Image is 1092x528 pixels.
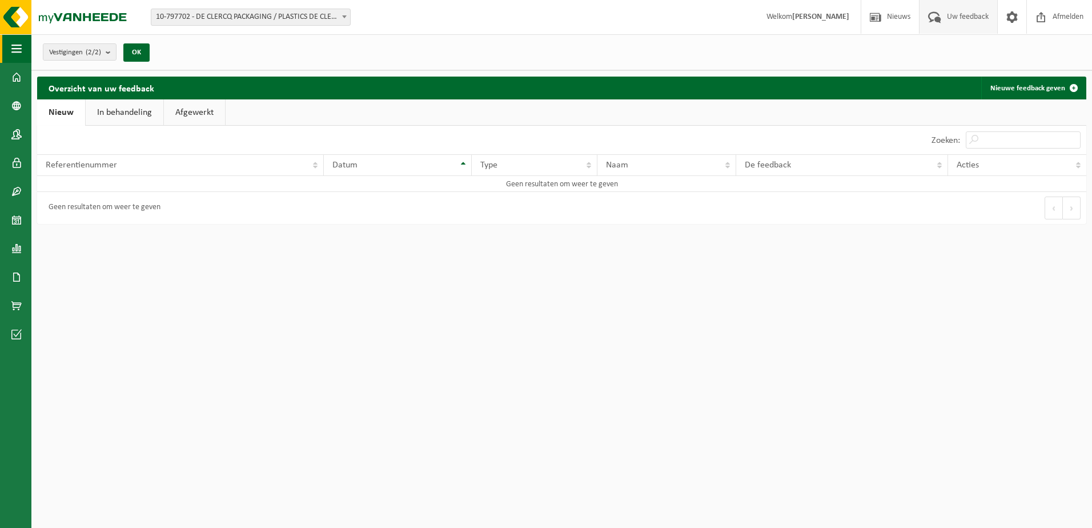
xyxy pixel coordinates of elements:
a: Nieuw [37,99,85,126]
span: De feedback [745,161,791,170]
span: Type [480,161,497,170]
span: Vestigingen [49,44,101,61]
count: (2/2) [86,49,101,56]
span: Referentienummer [46,161,117,170]
label: Zoeken: [932,136,960,145]
h2: Overzicht van uw feedback [37,77,166,99]
span: Datum [332,161,358,170]
span: Naam [606,161,628,170]
button: Previous [1045,197,1063,219]
button: Next [1063,197,1081,219]
span: 10-797702 - DE CLERCQ PACKAGING / PLASTICS DE CLERCQ - WINGENE [151,9,350,25]
span: Acties [957,161,979,170]
a: In behandeling [86,99,163,126]
button: OK [123,43,150,62]
a: Nieuwe feedback geven [981,77,1085,99]
td: Geen resultaten om weer te geven [37,176,1086,192]
button: Vestigingen(2/2) [43,43,117,61]
a: Afgewerkt [164,99,225,126]
span: 10-797702 - DE CLERCQ PACKAGING / PLASTICS DE CLERCQ - WINGENE [151,9,351,26]
strong: [PERSON_NAME] [792,13,849,21]
div: Geen resultaten om weer te geven [43,198,160,218]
